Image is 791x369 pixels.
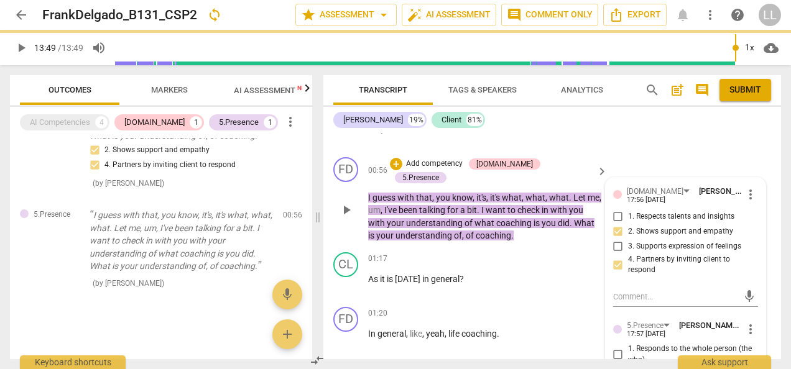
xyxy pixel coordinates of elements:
[726,4,749,26] a: Help
[272,319,302,349] button: Add outcome
[436,193,452,203] span: you
[93,279,164,288] span: ( by [PERSON_NAME] )
[522,193,525,203] span: ,
[511,230,514,240] span: .
[448,329,461,339] span: life
[14,40,29,55] span: play_arrow
[387,218,406,228] span: your
[743,322,758,337] span: more_vert
[703,7,718,22] span: more_vert
[34,43,56,53] span: 13:49
[608,344,753,365] label: Coach acts in response to the whole person of the client (the who).
[377,329,406,339] span: general
[333,252,358,277] div: Change speaker
[442,114,461,126] div: Client
[408,114,425,126] div: 19%
[207,7,222,22] div: Saving...
[627,330,665,339] div: 17:57 [DATE]
[422,274,431,284] span: in
[507,205,517,215] span: to
[343,114,403,126] div: [PERSON_NAME]
[517,205,542,215] span: check
[219,116,259,129] div: 5.Presence
[476,230,511,240] span: coaching
[507,7,522,22] span: comment
[301,7,316,22] span: star
[476,158,533,170] div: [DOMAIN_NAME]
[561,85,603,94] span: Analytics
[628,344,753,365] span: 1. Responds to the whole person (the who)
[729,84,761,96] span: Submit
[678,355,771,369] div: Ask support
[628,211,734,222] span: 1. Respects talents and insights
[628,226,733,237] span: 2. Shows support and empathy
[467,205,477,215] span: bit
[477,205,481,215] span: .
[595,164,609,178] button: Hide comments panel
[545,193,549,203] span: ,
[645,83,660,98] span: search
[445,329,448,339] span: ,
[405,158,464,170] p: Add competency
[93,179,164,188] span: ( by [PERSON_NAME] )
[627,196,665,204] div: 17:56 [DATE]
[34,209,70,220] span: 5.Presence
[569,193,573,203] span: .
[670,83,685,98] span: post_add
[465,218,474,228] span: of
[603,4,667,26] button: Export
[627,320,674,330] div: 5.Presence
[381,124,385,134] span: ,
[406,329,410,339] span: ,
[416,193,432,203] span: that
[339,203,354,217] span: play_arrow
[431,274,460,284] span: general
[740,288,758,306] button: Add voice comment
[295,4,397,26] button: Assessment
[310,353,325,368] span: compare_arrows
[368,274,380,284] span: As
[399,205,419,215] span: been
[151,85,188,94] span: Markers
[407,7,491,22] span: AI Assessment
[474,218,496,228] span: what
[460,205,467,215] span: a
[496,218,534,228] span: coaching
[759,4,781,26] button: LL
[743,187,758,202] span: more_vert
[608,254,753,276] label: Coach partners with the client by inviting the client to respond in any way to the coach's contri...
[570,218,574,228] span: .
[283,210,302,221] span: 00:56
[507,7,593,22] span: Comment only
[699,186,759,196] span: Lois Liu
[609,7,661,22] span: Export
[402,172,439,183] div: 5.Presence
[381,205,384,215] span: ,
[283,114,298,129] span: more_vert
[368,193,372,203] span: I
[359,85,407,94] span: Transcript
[376,230,395,240] span: your
[627,320,664,332] div: 5.Presence
[368,165,387,176] span: 00:56
[462,230,466,240] span: ,
[627,186,694,196] div: [DOMAIN_NAME]
[397,193,416,203] span: with
[569,205,583,215] span: you
[280,327,295,342] span: add
[542,205,550,215] span: in
[58,43,83,53] span: / 13:49
[628,241,741,252] span: 3. Supports expression of feelings
[679,321,739,330] span: Lois Liu
[452,193,473,203] span: know
[387,274,395,284] span: is
[738,38,761,58] div: 1x
[608,224,753,239] label: Coach shows support, empathy and concern for the client
[410,329,422,339] span: Filler word
[10,37,32,59] button: Play
[395,274,422,284] span: [DATE]
[534,218,542,228] span: is
[368,308,387,319] span: 01:20
[447,205,460,215] span: for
